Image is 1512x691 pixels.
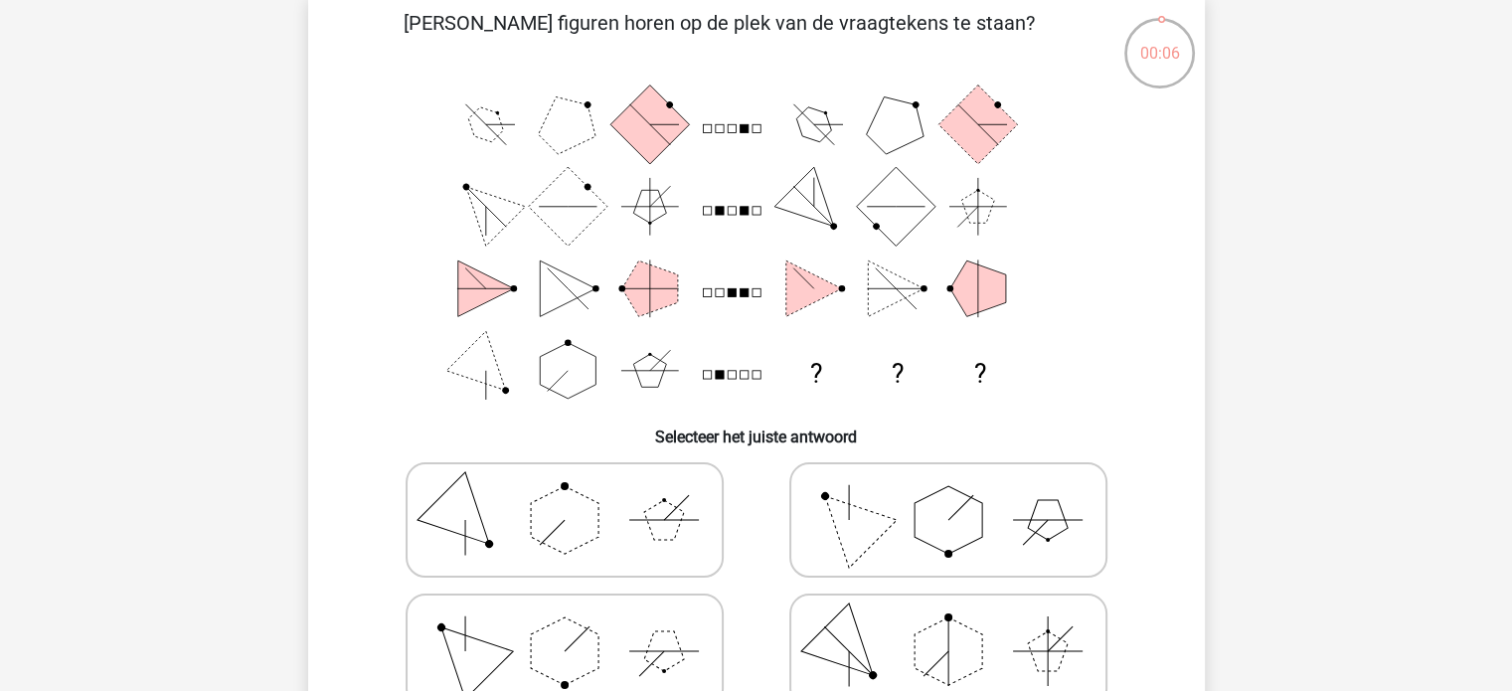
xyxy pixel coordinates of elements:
div: 00:06 [1122,16,1197,66]
p: [PERSON_NAME] figuren horen op de plek van de vraagtekens te staan? [340,8,1098,68]
text: ? [973,359,985,389]
h6: Selecteer het juiste antwoord [340,412,1173,446]
text: ? [892,359,904,389]
text: ? [809,359,821,389]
